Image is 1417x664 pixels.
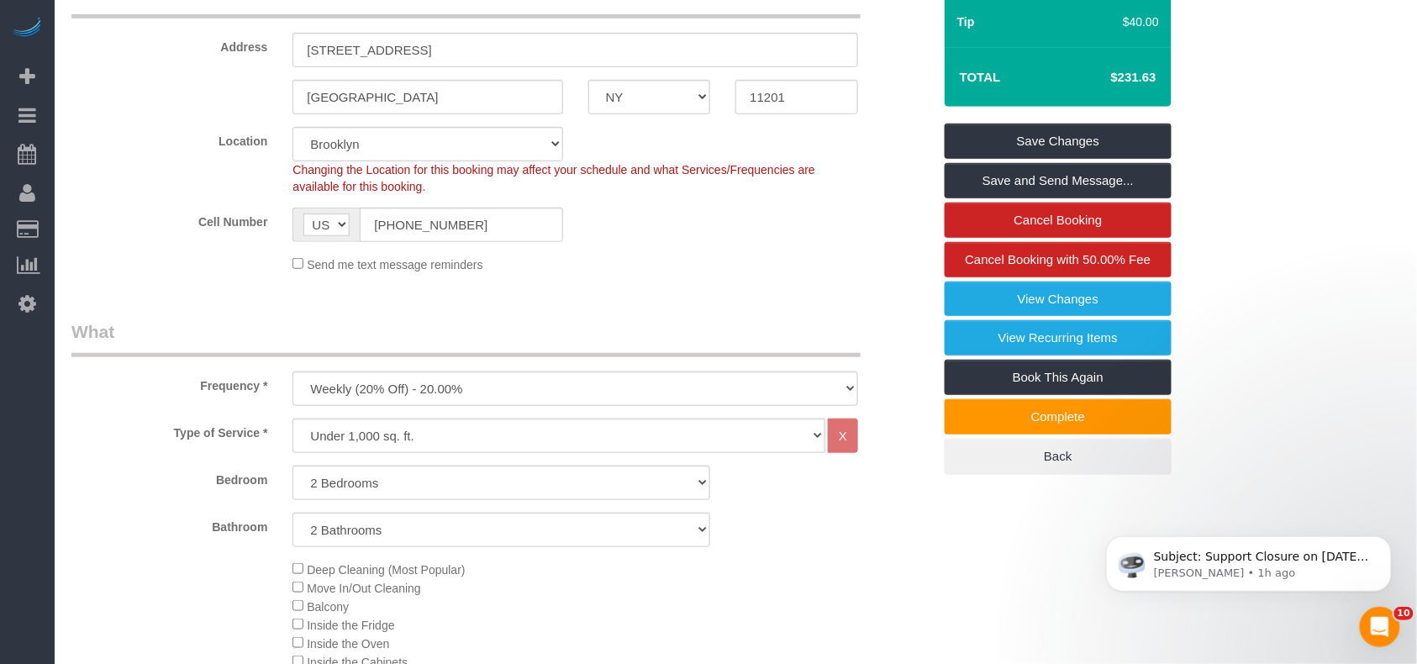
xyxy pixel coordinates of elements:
[1061,71,1156,85] h4: $231.63
[1360,607,1400,647] iframe: Intercom live chat
[59,419,280,441] label: Type of Service *
[945,282,1172,317] a: View Changes
[945,439,1172,474] a: Back
[307,619,394,632] span: Inside the Fridge
[945,320,1172,356] a: View Recurring Items
[945,360,1172,395] a: Book This Again
[292,163,815,193] span: Changing the Location for this booking may affect your schedule and what Services/Frequencies are...
[59,208,280,230] label: Cell Number
[945,163,1172,198] a: Save and Send Message...
[59,127,280,150] label: Location
[10,17,44,40] img: Automaid Logo
[945,203,1172,238] a: Cancel Booking
[1081,501,1417,619] iframe: Intercom notifications message
[945,242,1172,277] a: Cancel Booking with 50.00% Fee
[1394,607,1414,620] span: 10
[71,319,861,357] legend: What
[307,258,482,271] span: Send me text message reminders
[59,466,280,488] label: Bedroom
[59,513,280,535] label: Bathroom
[307,563,465,577] span: Deep Cleaning (Most Popular)
[966,252,1151,266] span: Cancel Booking with 50.00% Fee
[307,600,349,614] span: Balcony
[360,208,562,242] input: Cell Number
[1109,13,1159,30] div: $40.00
[957,13,975,30] label: Tip
[59,33,280,55] label: Address
[59,372,280,394] label: Frequency *
[307,582,420,595] span: Move In/Out Cleaning
[307,637,389,651] span: Inside the Oven
[735,80,858,114] input: Zip Code
[945,399,1172,435] a: Complete
[945,124,1172,159] a: Save Changes
[960,70,1001,84] strong: Total
[292,80,562,114] input: City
